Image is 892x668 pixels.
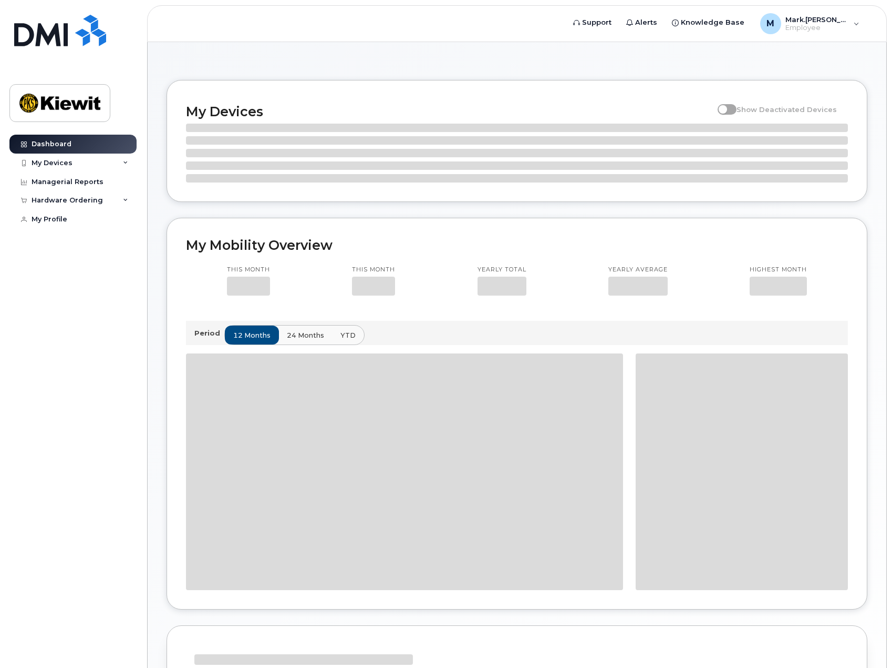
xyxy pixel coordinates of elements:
[287,330,324,340] span: 24 months
[227,266,270,274] p: This month
[194,328,224,338] p: Period
[478,266,526,274] p: Yearly total
[737,105,837,114] span: Show Deactivated Devices
[186,237,848,253] h2: My Mobility Overview
[186,104,712,119] h2: My Devices
[718,99,726,108] input: Show Deactivated Devices
[608,266,668,274] p: Yearly average
[352,266,395,274] p: This month
[340,330,356,340] span: YTD
[750,266,807,274] p: Highest month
